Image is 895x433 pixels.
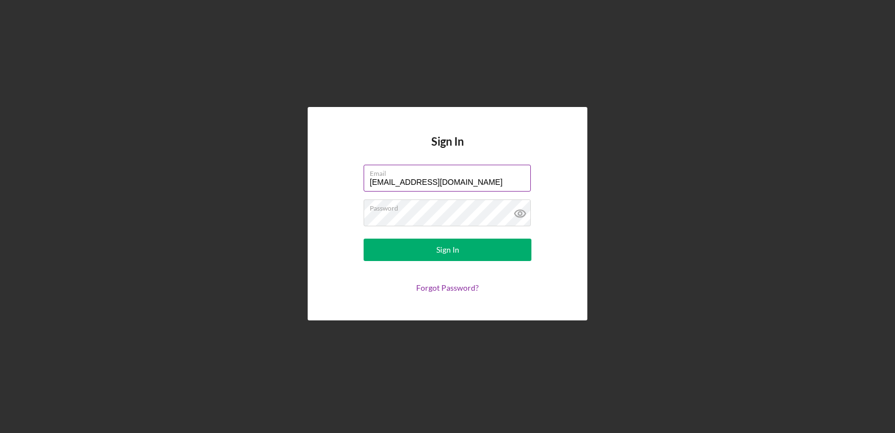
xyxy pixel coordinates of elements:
[431,135,464,165] h4: Sign In
[370,200,531,212] label: Password
[370,165,531,178] label: Email
[416,283,479,292] a: Forgot Password?
[364,239,531,261] button: Sign In
[436,239,459,261] div: Sign In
